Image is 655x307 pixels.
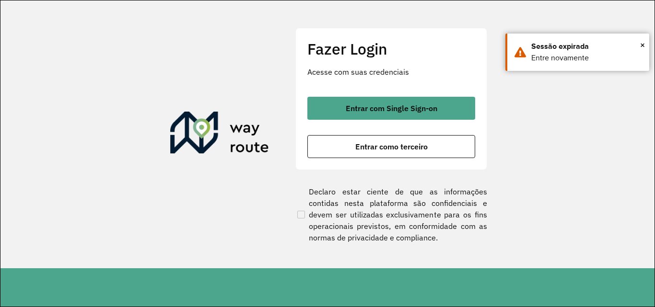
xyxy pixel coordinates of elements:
[170,112,269,158] img: Roteirizador AmbevTech
[346,104,437,112] span: Entrar com Single Sign-on
[640,38,645,52] span: ×
[355,143,428,150] span: Entrar como terceiro
[307,40,475,58] h2: Fazer Login
[307,66,475,78] p: Acesse com suas credenciais
[307,135,475,158] button: button
[531,41,642,52] div: Sessão expirada
[531,52,642,64] div: Entre novamente
[295,186,487,243] label: Declaro estar ciente de que as informações contidas nesta plataforma são confidenciais e devem se...
[640,38,645,52] button: Close
[307,97,475,120] button: button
